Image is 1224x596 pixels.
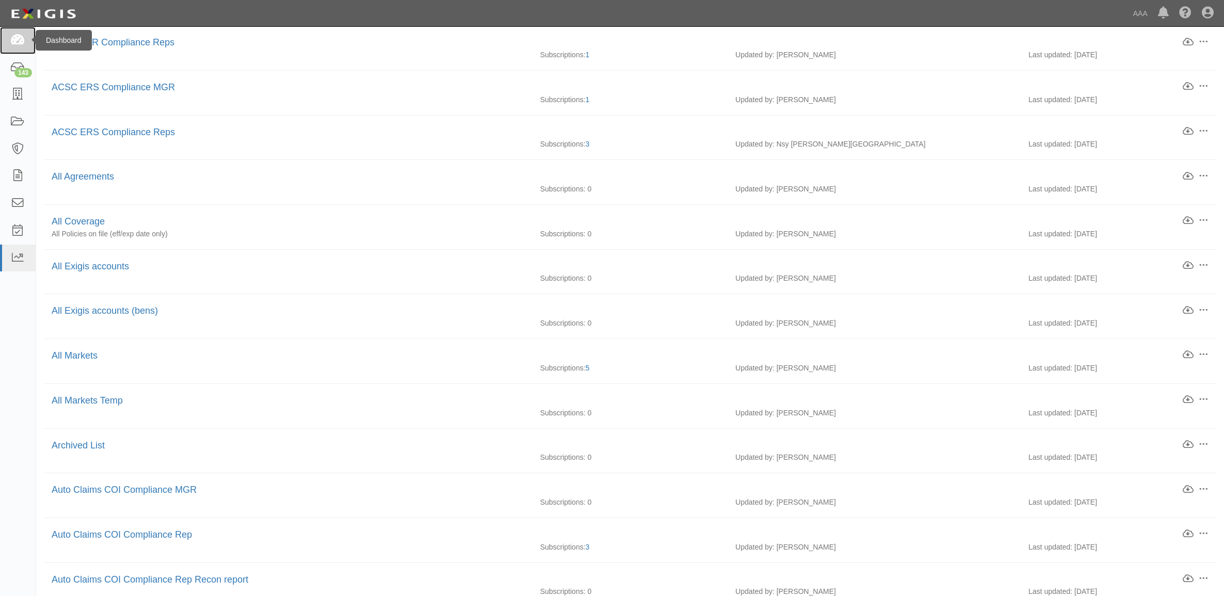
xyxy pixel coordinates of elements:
[52,170,1182,184] div: All Agreements
[52,216,105,227] a: All Coverage
[532,94,728,105] div: Subscriptions:
[728,408,1021,418] div: Updated by: [PERSON_NAME]
[585,543,590,551] a: 3
[1021,184,1217,194] div: Last updated: [DATE]
[52,81,1182,94] div: ACSC ERS Compliance MGR
[52,395,123,406] a: All Markets Temp
[1182,484,1194,495] a: Download
[728,184,1021,194] div: Updated by: [PERSON_NAME]
[1182,126,1194,137] a: Download
[44,229,532,239] div: All Policies on file (eff/exp date only)
[1182,349,1194,361] a: Download
[532,452,728,462] div: Subscriptions: 0
[1182,439,1194,450] a: Download
[52,440,105,450] a: Archived List
[532,184,728,194] div: Subscriptions: 0
[728,229,1021,239] div: Updated by: [PERSON_NAME]
[1021,497,1217,507] div: Last updated: [DATE]
[728,497,1021,507] div: Updated by: [PERSON_NAME]
[532,542,728,552] div: Subscriptions:
[728,50,1021,60] div: Updated by: [PERSON_NAME]
[1182,260,1194,271] a: Download
[52,36,1182,50] div: ACSC AAR Compliance Reps
[52,350,98,361] a: All Markets
[1021,229,1217,239] div: Last updated: [DATE]
[14,68,32,77] div: 143
[728,94,1021,105] div: Updated by: [PERSON_NAME]
[1021,408,1217,418] div: Last updated: [DATE]
[36,30,92,51] div: Dashboard
[1182,394,1194,406] a: Download
[1182,37,1194,48] a: Download
[532,273,728,283] div: Subscriptions: 0
[1021,139,1217,149] div: Last updated: [DATE]
[532,408,728,418] div: Subscriptions: 0
[728,363,1021,373] div: Updated by: [PERSON_NAME]
[52,127,175,137] a: ACSC ERS Compliance Reps
[532,318,728,328] div: Subscriptions: 0
[52,484,1182,497] div: Auto Claims COI Compliance MGR
[728,542,1021,552] div: Updated by: [PERSON_NAME]
[1021,50,1217,60] div: Last updated: [DATE]
[52,485,197,495] a: Auto Claims COI Compliance MGR
[1021,318,1217,328] div: Last updated: [DATE]
[585,51,590,59] a: 1
[52,82,175,92] a: ACSC ERS Compliance MGR
[1182,215,1194,227] a: Download
[1021,542,1217,552] div: Last updated: [DATE]
[1182,573,1194,585] a: Download
[52,394,1182,408] div: All Markets Temp
[1021,94,1217,105] div: Last updated: [DATE]
[52,171,114,182] a: All Agreements
[52,305,158,316] a: All Exigis accounts (bens)
[1182,171,1194,182] a: Download
[52,349,1182,363] div: All Markets
[1182,528,1194,540] a: Download
[1179,7,1191,20] i: Help Center - Complianz
[1021,273,1217,283] div: Last updated: [DATE]
[52,261,129,271] a: All Exigis accounts
[52,529,192,540] a: Auto Claims COI Compliance Rep
[532,497,728,507] div: Subscriptions: 0
[52,215,1182,229] div: All Coverage
[585,95,590,104] a: 1
[728,318,1021,328] div: Updated by: [PERSON_NAME]
[52,260,1182,273] div: All Exigis accounts
[585,364,590,372] a: 5
[585,140,590,148] a: 3
[532,229,728,239] div: Subscriptions: 0
[1182,81,1194,92] a: Download
[532,139,728,149] div: Subscriptions:
[1021,452,1217,462] div: Last updated: [DATE]
[728,452,1021,462] div: Updated by: [PERSON_NAME]
[52,37,174,47] a: ACSC AAR Compliance Reps
[52,528,1182,542] div: Auto Claims COI Compliance Rep
[728,139,1021,149] div: Updated by: Nsy [PERSON_NAME][GEOGRAPHIC_DATA]
[1182,305,1194,316] a: Download
[1021,363,1217,373] div: Last updated: [DATE]
[52,574,248,585] a: Auto Claims COI Compliance Rep Recon report
[728,273,1021,283] div: Updated by: [PERSON_NAME]
[1128,3,1153,24] a: AAA
[532,363,728,373] div: Subscriptions:
[532,50,728,60] div: Subscriptions:
[52,573,1182,587] div: Auto Claims COI Compliance Rep Recon report
[8,5,79,23] img: logo-5460c22ac91f19d4615b14bd174203de0afe785f0fc80cf4dbbc73dc1793850b.png
[52,126,1182,139] div: ACSC ERS Compliance Reps
[52,304,1182,318] div: All Exigis accounts (bens)
[52,439,1182,453] div: Archived List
